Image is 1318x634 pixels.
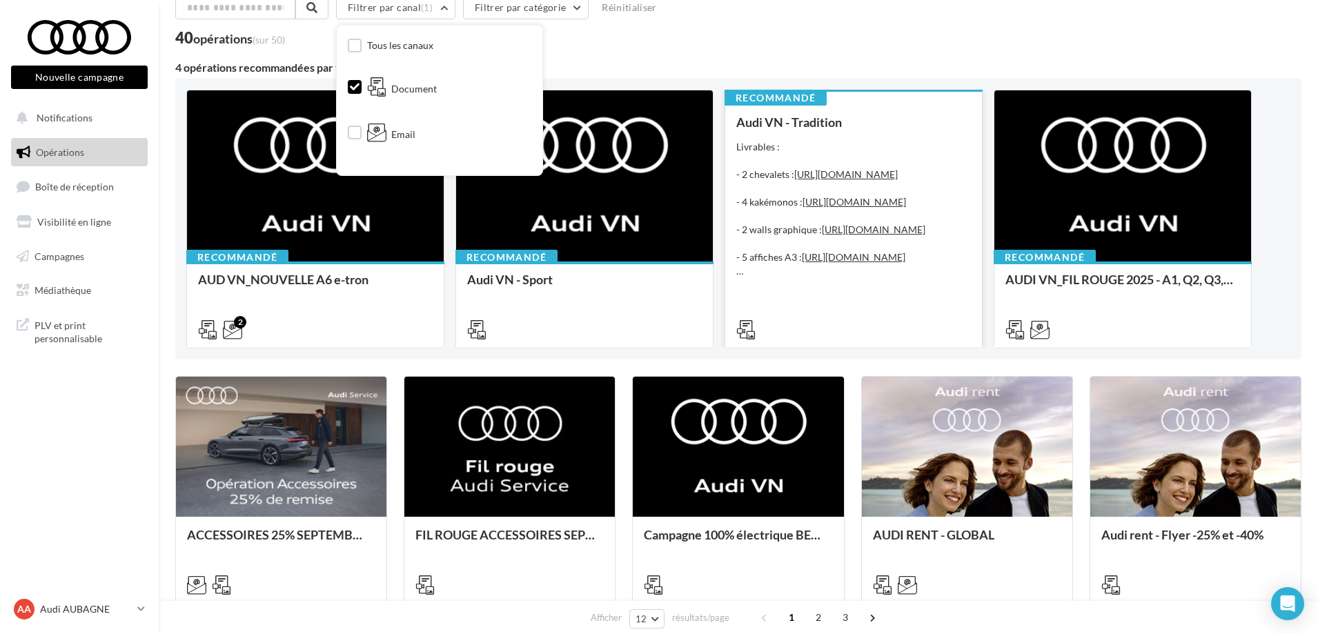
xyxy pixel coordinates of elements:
[725,90,827,106] div: Recommandé
[644,528,832,555] div: Campagne 100% électrique BEV Septembre
[672,611,729,624] span: résultats/page
[11,66,148,89] button: Nouvelle campagne
[253,34,285,46] span: (sur 50)
[415,528,604,555] div: FIL ROUGE ACCESSOIRES SEPTEMBRE - AUDI SERVICE
[802,251,905,263] a: [URL][DOMAIN_NAME]
[807,606,829,628] span: 2
[391,128,415,141] span: Email
[175,30,285,46] div: 40
[8,310,150,351] a: PLV et print personnalisable
[234,316,246,328] div: 2
[780,606,803,628] span: 1
[1101,528,1290,555] div: Audi rent - Flyer -25% et -40%
[8,242,150,271] a: Campagnes
[193,32,285,45] div: opérations
[35,181,114,192] span: Boîte de réception
[35,250,84,261] span: Campagnes
[8,103,145,132] button: Notifications
[736,140,971,278] div: Livrables : - 2 chevalets : - 4 kakémonos : - 2 walls graphique : - 5 affiches A3 :
[455,250,558,265] div: Recommandé
[37,216,111,228] span: Visibilité en ligne
[37,112,92,123] span: Notifications
[8,172,150,201] a: Boîte de réception
[834,606,856,628] span: 3
[8,208,150,237] a: Visibilité en ligne
[636,613,647,624] span: 12
[591,611,622,624] span: Afficher
[367,39,433,51] span: Tous les canaux
[17,602,31,616] span: AA
[186,250,288,265] div: Recommandé
[35,284,91,296] span: Médiathèque
[803,196,906,208] a: [URL][DOMAIN_NAME]
[736,115,971,129] div: Audi VN - Tradition
[391,82,437,96] span: Document
[873,528,1061,555] div: AUDI RENT - GLOBAL
[8,138,150,167] a: Opérations
[40,602,132,616] p: Audi AUBAGNE
[175,62,1301,73] div: 4 opérations recommandées par votre enseigne
[198,273,433,300] div: AUD VN_NOUVELLE A6 e-tron
[187,528,375,555] div: ACCESSOIRES 25% SEPTEMBRE - AUDI SERVICE
[35,316,142,346] span: PLV et print personnalisable
[822,224,925,235] a: [URL][DOMAIN_NAME]
[467,273,702,300] div: Audi VN - Sport
[1005,273,1240,300] div: AUDI VN_FIL ROUGE 2025 - A1, Q2, Q3, Q5 et Q4 e-tron
[994,250,1096,265] div: Recommandé
[36,146,84,158] span: Opérations
[1271,587,1304,620] div: Open Intercom Messenger
[629,609,665,628] button: 12
[421,2,433,13] span: (1)
[794,168,898,180] a: [URL][DOMAIN_NAME]
[11,596,148,622] a: AA Audi AUBAGNE
[8,276,150,305] a: Médiathèque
